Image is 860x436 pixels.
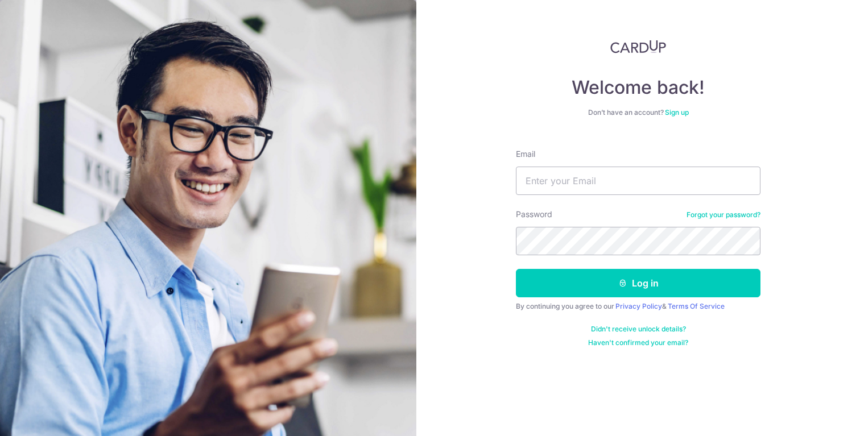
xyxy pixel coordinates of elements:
[516,167,760,195] input: Enter your Email
[610,40,666,53] img: CardUp Logo
[665,108,689,117] a: Sign up
[516,148,535,160] label: Email
[588,338,688,347] a: Haven't confirmed your email?
[615,302,662,310] a: Privacy Policy
[516,302,760,311] div: By continuing you agree to our &
[516,108,760,117] div: Don’t have an account?
[668,302,725,310] a: Terms Of Service
[687,210,760,219] a: Forgot your password?
[516,76,760,99] h4: Welcome back!
[516,269,760,297] button: Log in
[516,209,552,220] label: Password
[591,325,686,334] a: Didn't receive unlock details?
